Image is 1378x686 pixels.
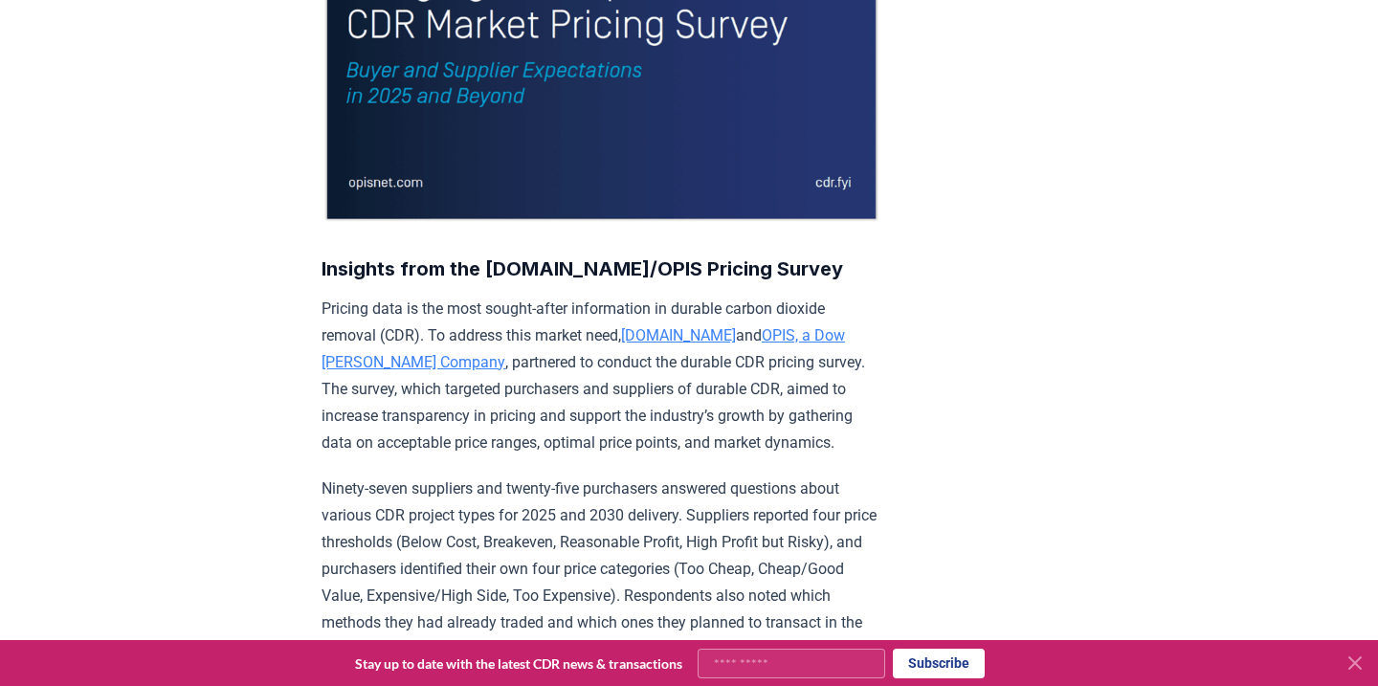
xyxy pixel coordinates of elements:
a: [DOMAIN_NAME] [621,326,736,344]
strong: Insights from the [DOMAIN_NAME]/OPIS Pricing Survey [322,257,843,280]
p: Pricing data is the most sought-after information in durable carbon dioxide removal (CDR). To add... [322,296,881,456]
a: OPIS, a Dow [PERSON_NAME] Company [322,326,845,371]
